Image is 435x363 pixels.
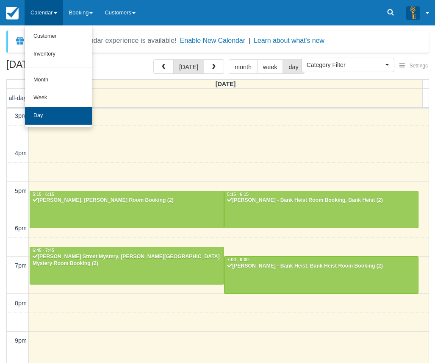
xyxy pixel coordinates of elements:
span: 8pm [15,300,27,307]
span: 4pm [15,150,27,156]
a: 6:45 - 7:45[PERSON_NAME] Street Mystery, [PERSON_NAME][GEOGRAPHIC_DATA] Mystery Room Booking (2) [30,247,224,284]
span: Settings [410,63,428,69]
span: | [249,37,250,44]
span: [DATE] [216,81,236,87]
a: 5:15 - 6:15[PERSON_NAME], [PERSON_NAME] Room Booking (2) [30,191,224,228]
span: 6pm [15,225,27,232]
a: Month [25,71,92,89]
img: checkfront-main-nav-mini-logo.png [6,7,19,20]
h2: [DATE] [6,59,114,75]
div: A new Booking Calendar experience is available! [28,36,177,46]
span: 7:00 - 8:00 [227,257,249,262]
a: Day [25,107,92,125]
a: Inventory [25,45,92,63]
button: Settings [394,60,433,72]
span: 5pm [15,187,27,194]
a: 5:15 - 6:15[PERSON_NAME] - Bank Heist Room Booking, Bank Heist (2) [224,191,418,228]
button: month [229,59,258,74]
button: week [257,59,283,74]
div: [PERSON_NAME] - Bank Heist, Bank Heist Room Booking (2) [227,263,416,270]
span: 7pm [15,262,27,269]
span: 5:15 - 6:15 [227,192,249,197]
button: Category Filter [301,58,394,72]
a: Customer [25,28,92,45]
span: Category Filter [307,61,383,69]
span: all-day [9,95,27,101]
div: [PERSON_NAME] - Bank Heist Room Booking, Bank Heist (2) [227,197,416,204]
button: Enable New Calendar [180,36,245,45]
a: Week [25,89,92,107]
button: day [283,59,304,74]
span: 3pm [15,112,27,119]
button: [DATE] [173,59,204,74]
a: Learn about what's new [254,37,324,44]
span: 6:45 - 7:45 [33,248,54,253]
img: A3 [406,6,420,20]
span: 9pm [15,337,27,344]
div: [PERSON_NAME] Street Mystery, [PERSON_NAME][GEOGRAPHIC_DATA] Mystery Room Booking (2) [32,254,222,267]
a: 7:00 - 8:00[PERSON_NAME] - Bank Heist, Bank Heist Room Booking (2) [224,256,418,293]
ul: Calendar [25,25,92,127]
span: 5:15 - 6:15 [33,192,54,197]
div: [PERSON_NAME], [PERSON_NAME] Room Booking (2) [32,197,222,204]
